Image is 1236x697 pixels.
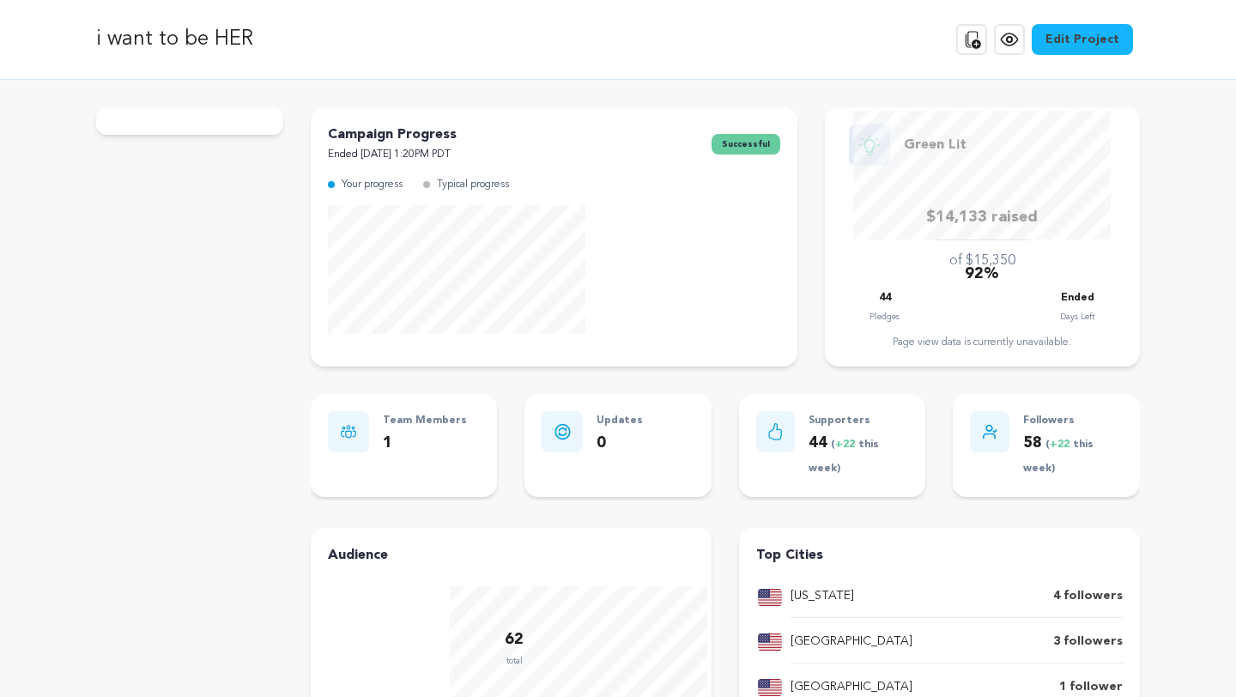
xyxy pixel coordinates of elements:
[597,431,643,456] p: 0
[597,411,643,431] p: Updates
[756,545,1123,566] h4: Top Cities
[505,652,524,670] p: total
[383,411,467,431] p: Team Members
[328,545,694,566] h4: Audience
[1032,24,1133,55] a: Edit Project
[1053,586,1123,607] p: 4 followers
[809,411,908,431] p: Supporters
[791,632,912,652] p: [GEOGRAPHIC_DATA]
[328,145,457,165] p: Ended [DATE] 1:20PM PDT
[791,586,854,607] p: [US_STATE]
[96,24,253,55] p: i want to be HER
[965,262,999,287] p: 92%
[1023,431,1123,481] p: 58
[1061,288,1094,308] p: Ended
[328,124,457,145] p: Campaign Progress
[712,134,780,155] span: successful
[869,308,900,325] p: Pledges
[1053,632,1123,652] p: 3 followers
[1023,439,1094,475] span: ( this week)
[1060,308,1094,325] p: Days Left
[835,439,858,450] span: +22
[842,336,1123,349] div: Page view data is currently unavailable.
[949,251,1015,271] p: of $15,350
[879,288,891,308] p: 44
[809,431,908,481] p: 44
[342,175,403,195] p: Your progress
[1050,439,1073,450] span: +22
[1023,411,1123,431] p: Followers
[505,627,524,652] p: 62
[383,431,467,456] p: 1
[437,175,509,195] p: Typical progress
[809,439,879,475] span: ( this week)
